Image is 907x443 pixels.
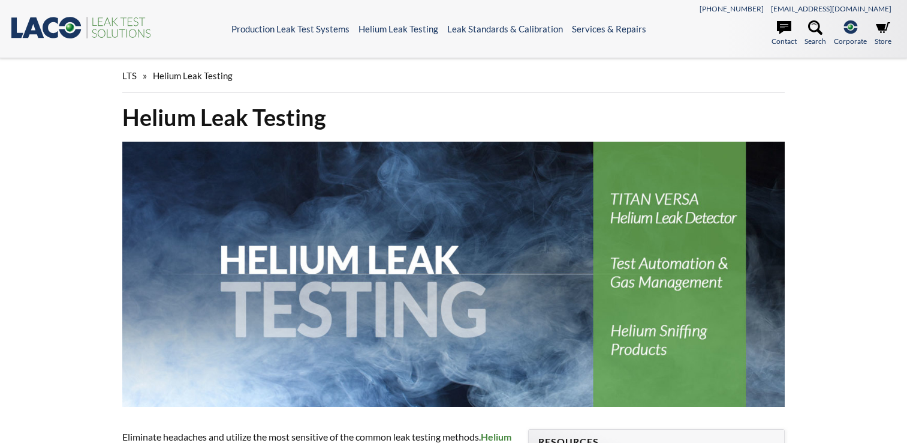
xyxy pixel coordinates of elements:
[122,59,785,93] div: »
[122,70,137,81] span: LTS
[700,4,764,13] a: [PHONE_NUMBER]
[572,23,646,34] a: Services & Repairs
[122,103,785,132] h1: Helium Leak Testing
[358,23,438,34] a: Helium Leak Testing
[447,23,563,34] a: Leak Standards & Calibration
[804,20,826,47] a: Search
[772,20,797,47] a: Contact
[834,35,867,47] span: Corporate
[231,23,349,34] a: Production Leak Test Systems
[122,142,785,407] img: Helium Leak Testing header
[153,70,233,81] span: Helium Leak Testing
[875,20,891,47] a: Store
[771,4,891,13] a: [EMAIL_ADDRESS][DOMAIN_NAME]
